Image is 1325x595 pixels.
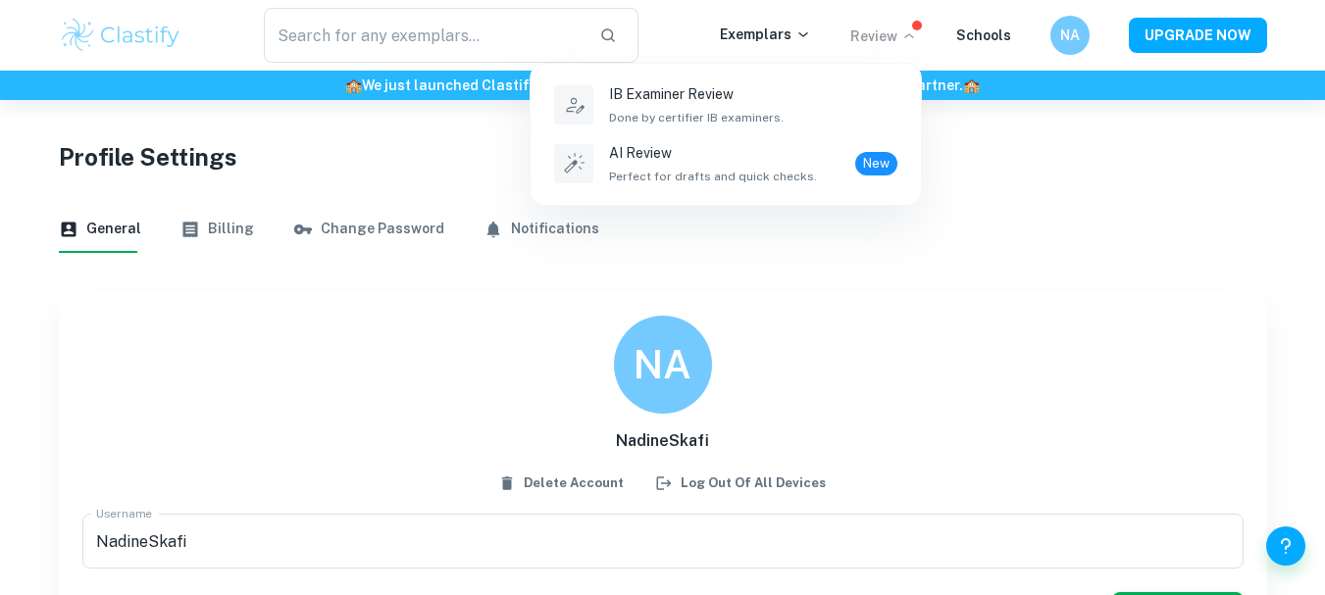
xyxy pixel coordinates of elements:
p: IB Examiner Review [609,83,784,105]
a: IB Examiner ReviewDone by certifier IB examiners. [550,79,901,130]
span: Done by certifier IB examiners. [609,109,784,126]
a: AI ReviewPerfect for drafts and quick checks.New [550,138,901,189]
p: AI Review [609,142,817,164]
span: New [855,154,897,174]
span: Perfect for drafts and quick checks. [609,168,817,185]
